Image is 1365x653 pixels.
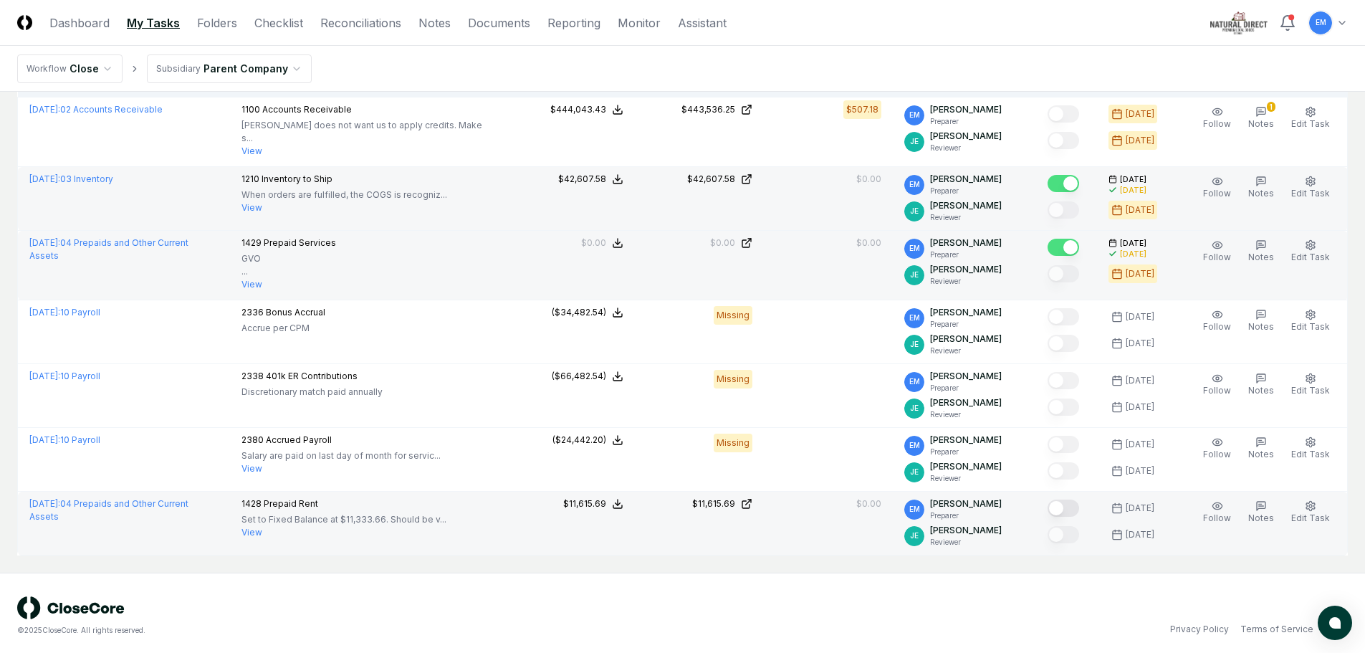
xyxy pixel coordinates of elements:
p: [PERSON_NAME] [930,370,1002,383]
a: Reporting [547,14,600,32]
a: Terms of Service [1240,623,1313,636]
span: Edit Task [1291,513,1330,523]
button: View [241,462,262,475]
button: Edit Task [1288,173,1333,203]
a: [DATE]:03 Inventory [29,173,113,184]
p: Reviewer [930,537,1002,548]
button: Notes [1245,173,1277,203]
button: Follow [1200,173,1234,203]
button: Edit Task [1288,103,1333,133]
button: Notes [1245,434,1277,464]
div: ($24,442.20) [552,434,606,447]
span: [DATE] : [29,104,60,115]
span: EM [909,376,920,387]
button: Edit Task [1288,497,1333,528]
p: Preparer [930,383,1002,394]
div: $444,043.43 [550,103,606,116]
a: Notes [418,14,451,32]
div: [DATE] [1126,438,1154,451]
div: $0.00 [581,237,606,249]
button: ($24,442.20) [552,434,623,447]
div: $42,607.58 [558,173,606,186]
span: Prepaid Rent [264,498,318,509]
span: 1429 [241,237,262,248]
span: Bonus Accrual [266,307,325,318]
p: Reviewer [930,143,1002,153]
span: JE [910,467,919,477]
div: $507.18 [846,103,878,116]
button: atlas-launcher [1318,606,1352,640]
a: $0.00 [646,237,752,249]
button: Follow [1200,370,1234,400]
span: 2338 [241,371,264,381]
p: When orders are fulfilled, the COGS is recogniz... [241,189,447,201]
button: Mark complete [1048,500,1079,517]
span: Follow [1203,118,1231,129]
span: 2336 [241,307,264,318]
div: 1 [1267,102,1275,112]
a: Dashboard [49,14,110,32]
div: $0.00 [710,237,735,249]
p: Preparer [930,116,1002,127]
div: [DATE] [1120,249,1146,259]
span: Notes [1248,385,1274,396]
img: logo [17,596,125,619]
button: Follow [1200,306,1234,336]
span: EM [909,504,920,515]
div: $0.00 [856,497,881,510]
span: Edit Task [1291,252,1330,262]
span: Inventory to Ship [262,173,332,184]
button: Notes [1245,497,1277,528]
a: Checklist [254,14,303,32]
button: $444,043.43 [550,103,623,116]
img: Logo [17,15,32,30]
div: [DATE] [1126,204,1154,216]
p: Reviewer [930,409,1002,420]
a: Monitor [618,14,661,32]
button: Mark complete [1048,436,1079,453]
button: Edit Task [1288,237,1333,267]
p: Preparer [930,319,1002,330]
span: JE [910,403,919,414]
span: 1428 [241,498,262,509]
button: Mark complete [1048,265,1079,282]
span: EM [909,313,920,323]
a: Reconciliations [320,14,401,32]
p: Set to Fixed Balance at $11,333.66. Should be v... [241,513,446,526]
div: [DATE] [1126,134,1154,147]
a: [DATE]:02 Accounts Receivable [29,104,163,115]
div: [DATE] [1120,185,1146,196]
p: [PERSON_NAME] [930,497,1002,510]
p: Reviewer [930,473,1002,484]
span: Notes [1248,321,1274,332]
span: JE [910,530,919,541]
button: Mark complete [1048,526,1079,543]
span: JE [910,206,919,216]
button: 1Notes [1245,103,1277,133]
button: Mark complete [1048,239,1079,256]
span: [DATE] : [29,434,60,445]
span: Edit Task [1291,188,1330,199]
div: Missing [714,306,752,325]
a: $443,536.25 [646,103,752,116]
button: View [241,145,262,158]
div: [DATE] [1126,502,1154,515]
span: Follow [1203,385,1231,396]
span: [DATE] : [29,173,60,184]
p: Discretionary match paid annually [241,386,383,399]
button: View [241,278,262,291]
p: [PERSON_NAME] [930,460,1002,473]
div: $443,536.25 [681,103,735,116]
div: [DATE] [1126,401,1154,414]
button: Mark complete [1048,132,1079,149]
button: $11,615.69 [563,497,623,510]
span: EM [909,243,920,254]
button: Mark complete [1048,372,1079,389]
span: 401k ER Contributions [266,371,358,381]
p: [PERSON_NAME] [930,434,1002,447]
button: Edit Task [1288,434,1333,464]
span: [DATE] : [29,371,60,381]
button: Mark complete [1048,308,1079,325]
span: Notes [1248,449,1274,459]
a: Documents [468,14,530,32]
